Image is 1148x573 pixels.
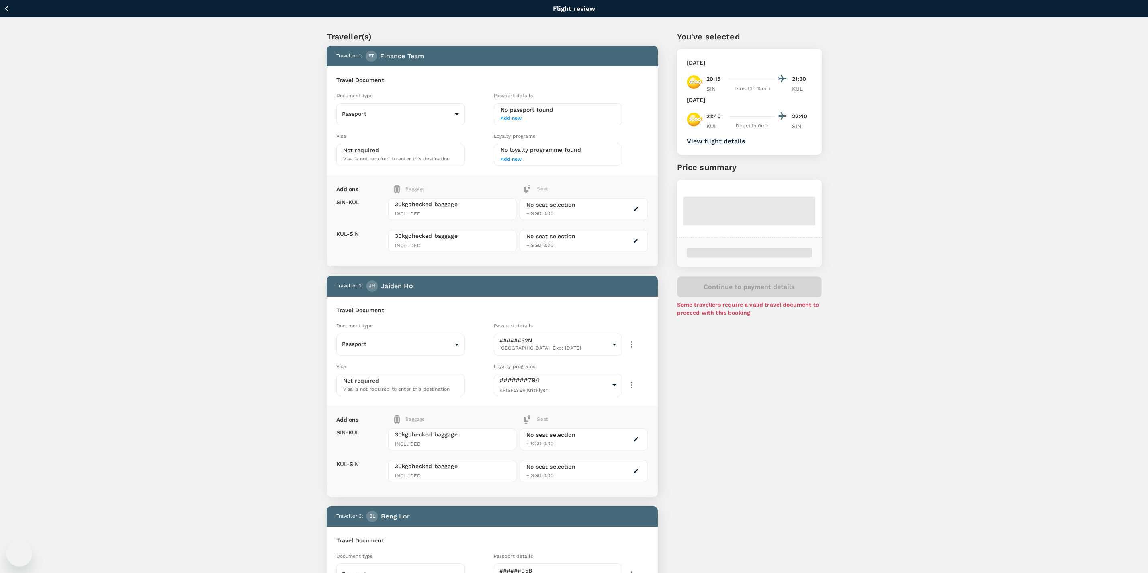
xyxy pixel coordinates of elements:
div: Passport [336,334,465,354]
p: 21:40 [706,112,721,121]
p: Passport [342,340,452,348]
span: Document type [336,93,373,98]
span: INCLUDED [395,242,510,250]
p: Traveller 2 : [336,282,364,290]
div: No seat selection [526,232,575,241]
span: Passport details [494,553,533,559]
p: 22:40 [792,112,812,121]
p: KUL - SIN [336,460,359,468]
span: Passport details [494,93,533,98]
h6: No passport found [501,106,616,115]
div: Baggage [394,415,488,424]
p: Not required [343,377,379,385]
div: No seat selection [526,201,575,209]
p: Finance Team [380,51,424,61]
p: Passport [342,110,452,118]
p: KUL [792,85,812,93]
span: Visa [336,133,346,139]
img: baggage-icon [394,415,400,424]
h6: Travel Document [336,76,648,85]
p: Traveller(s) [327,31,658,43]
span: 30kg checked baggage [395,430,510,438]
span: + SGD 0.00 [526,473,553,478]
div: No seat selection [526,431,575,439]
div: Passport [336,104,465,124]
span: INCLUDED [395,210,510,218]
p: Traveller 1 : [336,52,363,60]
p: Beng Lor [381,512,410,521]
p: SIN [792,122,812,130]
p: ######52N [499,336,610,344]
div: ######52N[GEOGRAPHIC_DATA]| Exp: [DATE] [494,331,622,358]
p: Back to flight results [15,4,74,12]
span: + SGD 0.00 [526,242,553,248]
button: Back to flight results [3,4,74,14]
img: TR [687,74,703,90]
span: 30kg checked baggage [395,232,510,240]
span: Passport details [494,323,533,329]
p: SIN [706,85,726,93]
span: FT [368,52,374,60]
span: Document type [336,323,373,329]
div: Baggage [394,185,488,193]
p: Add ons [336,415,359,424]
span: Visa [336,364,346,369]
p: KUL [706,122,726,130]
p: Not required [343,146,379,154]
p: Add ons [336,185,359,193]
span: Add new [501,115,616,123]
span: JH [369,282,375,290]
p: You've selected [677,31,822,43]
h6: Travel Document [336,306,648,315]
img: baggage-icon [394,185,400,193]
h6: No loyalty programme found [501,146,616,155]
span: BL [369,512,375,520]
p: KUL - SIN [336,230,359,238]
div: Seat [523,185,548,193]
p: 21:30 [792,75,812,83]
div: Direct , 1h 15min [731,85,774,93]
span: INCLUDED [395,472,510,480]
span: + SGD 0.00 [526,211,553,216]
p: 20:15 [706,75,721,83]
p: SIN - KUL [336,198,360,206]
button: View flight details [687,138,745,145]
img: TR [687,111,703,127]
span: Loyalty programs [494,133,535,139]
h6: Travel Document [336,536,648,545]
span: 30kg checked baggage [395,462,510,470]
p: [DATE] [687,96,706,104]
div: Direct , 1h 0min [731,122,774,130]
span: Loyalty programs [494,364,535,369]
p: SIN - KUL [336,428,360,436]
span: INCLUDED [395,440,510,448]
img: baggage-icon [523,185,531,193]
span: Document type [336,553,373,559]
p: Flight review [553,4,595,14]
p: #######794 [499,375,610,385]
span: + SGD 0.00 [526,441,553,446]
p: Some travellers require a valid travel document to proceed with this booking [677,301,822,317]
span: [GEOGRAPHIC_DATA] | Exp: [DATE] [499,344,610,352]
p: Traveller 3 : [336,512,364,520]
div: #######794KRISFLYER|KrisFlyer [494,370,622,400]
div: Seat [523,415,548,424]
p: Price summary [677,161,822,173]
span: Visa is not required to enter this destination [343,156,450,162]
span: 30kg checked baggage [395,200,510,208]
span: Visa is not required to enter this destination [343,386,450,392]
span: KRISFLYER | KrisFlyer [499,387,548,393]
p: Jaiden Ho [381,281,413,291]
p: [DATE] [687,59,706,67]
span: Add new [501,156,522,162]
iframe: Button to launch messaging window [6,541,32,567]
img: baggage-icon [523,415,531,424]
div: No seat selection [526,462,575,471]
